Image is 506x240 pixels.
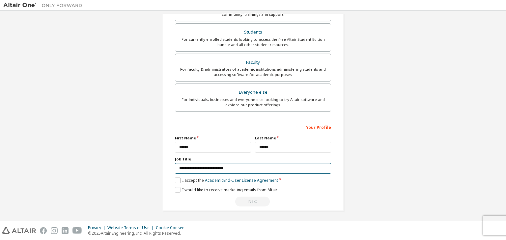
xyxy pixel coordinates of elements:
[88,225,107,230] div: Privacy
[175,122,331,132] div: Your Profile
[2,227,36,234] img: altair_logo.svg
[175,178,278,183] label: I accept the
[156,225,190,230] div: Cookie Consent
[175,156,331,162] label: Job Title
[107,225,156,230] div: Website Terms of Use
[179,58,327,67] div: Faculty
[255,135,331,141] label: Last Name
[88,230,190,236] p: © 2025 Altair Engineering, Inc. All Rights Reserved.
[179,37,327,47] div: For currently enrolled students looking to access the free Altair Student Edition bundle and all ...
[40,227,47,234] img: facebook.svg
[179,97,327,108] div: For individuals, businesses and everyone else looking to try Altair software and explore our prod...
[175,187,277,193] label: I would like to receive marketing emails from Altair
[179,67,327,77] div: For faculty & administrators of academic institutions administering students and accessing softwa...
[205,178,278,183] a: Academic End-User License Agreement
[175,135,251,141] label: First Name
[179,88,327,97] div: Everyone else
[51,227,58,234] img: instagram.svg
[179,28,327,37] div: Students
[175,197,331,206] div: Read and acccept EULA to continue
[72,227,82,234] img: youtube.svg
[62,227,69,234] img: linkedin.svg
[3,2,86,9] img: Altair One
